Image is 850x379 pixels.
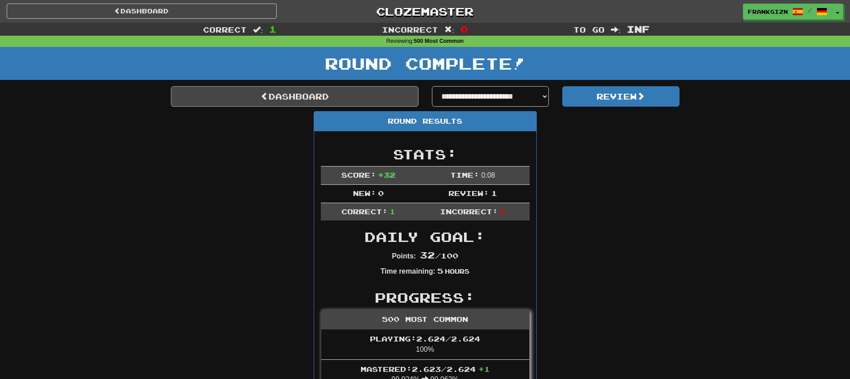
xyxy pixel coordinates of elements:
span: 0 : 0 8 [481,171,495,179]
span: Score: [341,171,376,179]
span: + 1 [478,365,490,373]
span: Playing: 2.624 / 2.624 [370,334,480,343]
div: 500 Most Common [321,310,529,329]
button: Review [562,86,680,107]
span: Incorrect [382,25,438,34]
span: 1 [390,207,395,216]
small: Hours [445,267,469,275]
h2: Daily Goal: [321,229,530,244]
span: frankgizn [748,8,788,16]
span: 32 [420,250,435,260]
a: Clozemaster [290,4,560,19]
span: : [444,26,454,33]
span: Time: [450,171,479,179]
span: : [611,26,621,33]
span: 1 [491,189,497,197]
strong: 500 Most Common [414,38,464,44]
span: Review: [448,189,489,197]
span: Correct [203,25,247,34]
span: Incorrect: [440,207,498,216]
strong: Points: [392,252,416,260]
strong: Time remaining: [381,267,435,275]
span: To go [573,25,605,34]
span: + 32 [378,171,395,179]
span: / 100 [420,251,458,260]
span: 0 [378,189,384,197]
span: 1 [269,24,277,34]
h2: Stats: [321,147,530,162]
li: 100% [321,329,529,360]
a: Dashboard [7,4,277,19]
h1: Round Complete! [3,54,847,72]
div: Round Results [314,112,536,131]
span: 0 [460,24,468,34]
span: / [808,7,812,13]
span: 5 [437,267,443,275]
span: 0 [500,207,506,216]
span: : [253,26,263,33]
a: frankgizn / [743,4,832,20]
h2: Progress: [321,290,530,305]
span: New: [353,189,376,197]
span: Mastered: 2.623 / 2.624 [361,365,490,373]
span: Correct: [341,207,388,216]
a: Dashboard [171,86,419,107]
span: Inf [627,24,650,34]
